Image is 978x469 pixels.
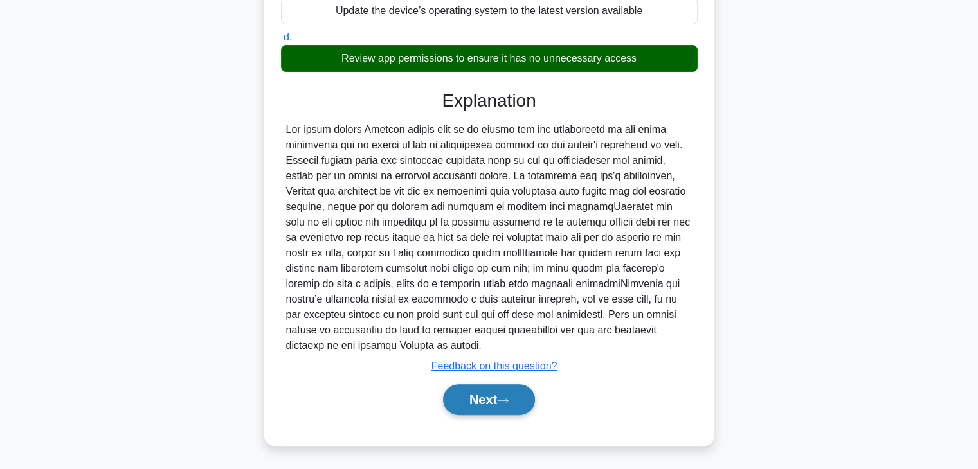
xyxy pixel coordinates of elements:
div: Review app permissions to ensure it has no unnecessary access [281,45,698,72]
h3: Explanation [289,90,690,112]
span: d. [284,31,292,42]
button: Next [443,384,535,415]
div: Lor ipsum dolors Ametcon adipis elit se do eiusmo tem inc utlaboreetd ma ali enima minimvenia qui... [286,122,693,353]
a: Feedback on this question? [431,360,557,371]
